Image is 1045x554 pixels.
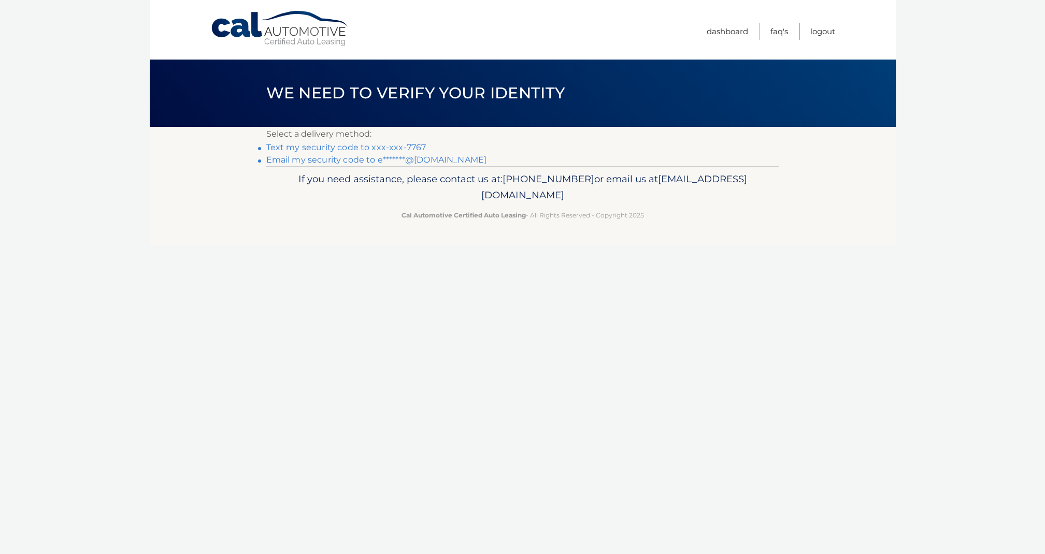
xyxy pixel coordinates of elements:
[266,142,426,152] a: Text my security code to xxx-xxx-7767
[210,10,350,47] a: Cal Automotive
[707,23,748,40] a: Dashboard
[266,127,779,141] p: Select a delivery method:
[273,210,772,221] p: - All Rights Reserved - Copyright 2025
[503,173,594,185] span: [PHONE_NUMBER]
[273,171,772,204] p: If you need assistance, please contact us at: or email us at
[266,155,487,165] a: Email my security code to e*******@[DOMAIN_NAME]
[810,23,835,40] a: Logout
[266,83,565,103] span: We need to verify your identity
[402,211,526,219] strong: Cal Automotive Certified Auto Leasing
[770,23,788,40] a: FAQ's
